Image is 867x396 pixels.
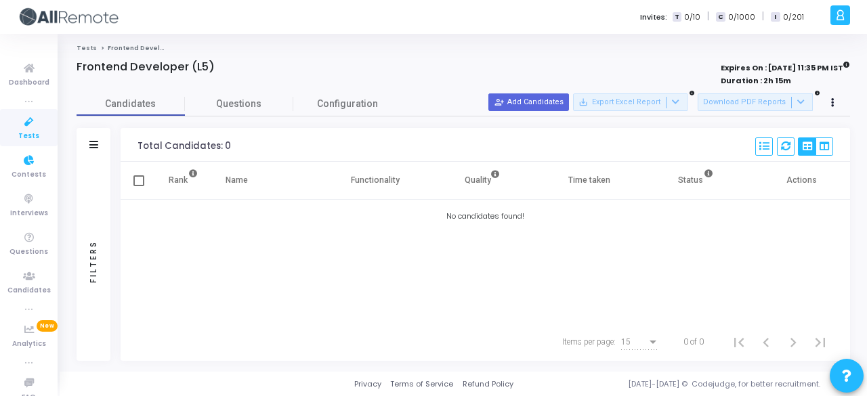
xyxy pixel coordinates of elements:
button: Download PDF Reports [698,93,813,111]
span: Candidates [7,285,51,296]
nav: breadcrumb [77,44,850,53]
a: Tests [77,44,97,52]
span: | [762,9,764,24]
th: Functionality [322,162,429,200]
span: New [37,320,58,332]
strong: Duration : 2h 15m [721,75,791,86]
div: Filters [87,187,100,336]
span: Configuration [317,97,378,111]
a: Privacy [354,378,381,390]
div: View Options [798,137,833,156]
div: Time taken [568,173,610,188]
button: Export Excel Report [573,93,688,111]
mat-icon: save_alt [578,97,588,107]
div: [DATE]-[DATE] © Codejudge, for better recruitment. [513,378,850,390]
button: Last page [807,328,834,355]
span: C [716,12,725,22]
span: Questions [185,97,293,111]
span: Dashboard [9,77,49,89]
th: Status [643,162,750,200]
th: Actions [750,162,857,200]
a: Terms of Service [390,378,453,390]
span: 15 [621,337,631,347]
div: No candidates found! [121,211,850,222]
div: Name [226,173,248,188]
span: I [771,12,780,22]
button: Add Candidates [488,93,569,111]
span: Contests [12,169,46,181]
span: | [707,9,709,24]
mat-select: Items per page: [621,338,659,347]
span: Questions [9,246,48,258]
div: 0 of 0 [683,336,704,348]
span: Interviews [10,208,48,219]
div: Total Candidates: 0 [138,141,231,152]
h4: Frontend Developer (L5) [77,60,215,74]
button: Next page [780,328,807,355]
a: Refund Policy [463,378,513,390]
button: Previous page [753,328,780,355]
div: Items per page: [562,336,616,348]
span: Analytics [12,338,46,350]
span: 0/10 [684,12,700,23]
span: Frontend Developer (L5) [108,44,190,52]
span: Candidates [77,97,185,111]
span: T [673,12,681,22]
span: 0/1000 [728,12,755,23]
th: Quality [429,162,536,200]
th: Rank [154,162,212,200]
mat-icon: person_add_alt [494,97,504,107]
span: 0/201 [783,12,804,23]
label: Invites: [640,12,667,23]
button: First page [725,328,753,355]
span: Tests [18,131,39,142]
img: logo [17,3,119,30]
strong: Expires On : [DATE] 11:35 PM IST [721,59,850,74]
